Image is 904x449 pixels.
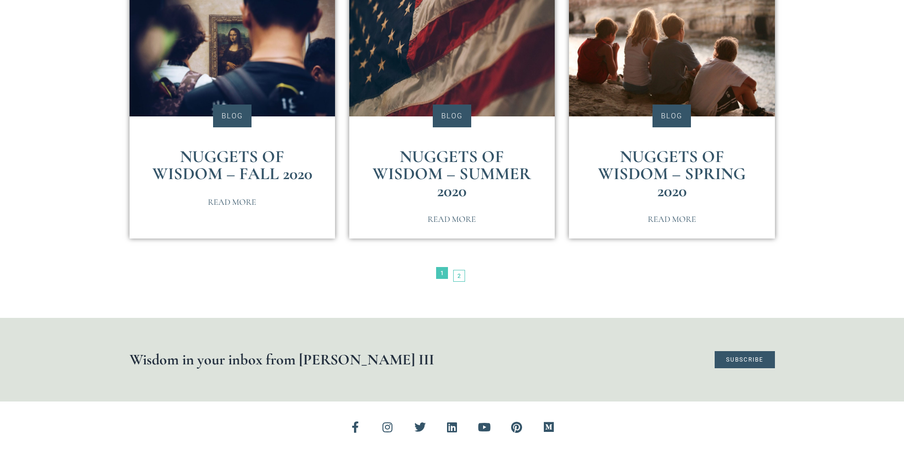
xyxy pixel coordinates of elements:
h1: Wisdom in your inbox from [PERSON_NAME] III [130,352,578,367]
a: Read More [416,209,487,229]
a: Read More [196,192,268,212]
nav: Pagination [194,239,710,285]
a: Nuggets of Wisdom – Spring 2020 [598,146,746,201]
span: Read More [648,215,696,223]
span: Subscribe [726,357,764,363]
a: 2 [453,270,465,282]
span: Read More [208,198,256,206]
a: Nuggets of Wisdom – Fall 2020 [152,146,312,184]
a: Read More [636,209,708,229]
a: Subscribe [715,351,775,368]
a: Nuggets of Wisdom – Summer 2020 [373,146,531,201]
span: Read More [428,215,476,223]
span: 1 [436,267,448,279]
